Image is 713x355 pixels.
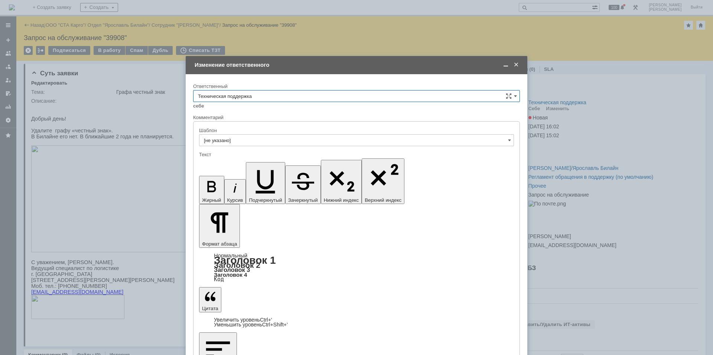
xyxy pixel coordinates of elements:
div: Текст [199,152,512,157]
div: Формат абзаца [199,253,514,282]
span: Свернуть (Ctrl + M) [502,62,509,68]
div: Ответственный [193,84,518,89]
span: Верхний индекс [365,197,401,203]
a: Decrease [214,322,288,328]
button: Жирный [199,176,224,204]
button: Курсив [224,179,246,204]
a: Заголовок 3 [214,266,250,273]
a: Нормальный [214,252,247,259]
a: Заголовок 4 [214,272,247,278]
span: Формат абзаца [202,241,237,247]
button: Верхний индекс [362,158,404,204]
a: Increase [214,317,272,323]
button: Подчеркнутый [246,162,285,204]
button: Цитата [199,287,221,312]
span: Закрыть [512,62,520,68]
div: Шаблон [199,128,512,133]
span: Жирный [202,197,221,203]
a: себе [193,103,204,109]
button: Зачеркнутый [285,165,321,204]
a: Код [214,276,224,283]
div: Комментарий [193,114,520,121]
span: Ctrl+Shift+' [262,322,288,328]
button: Нижний индекс [321,160,362,204]
button: Формат абзаца [199,204,240,248]
span: Курсив [227,197,243,203]
span: Подчеркнутый [249,197,282,203]
span: Зачеркнутый [288,197,318,203]
a: Заголовок 2 [214,261,260,269]
div: Цитата [199,318,514,327]
span: Цитата [202,306,218,311]
div: Изменение ответственного [195,62,520,68]
span: Нижний индекс [324,197,359,203]
span: Сложная форма [506,93,512,99]
a: Заголовок 1 [214,254,276,266]
span: Ctrl+' [260,317,272,323]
